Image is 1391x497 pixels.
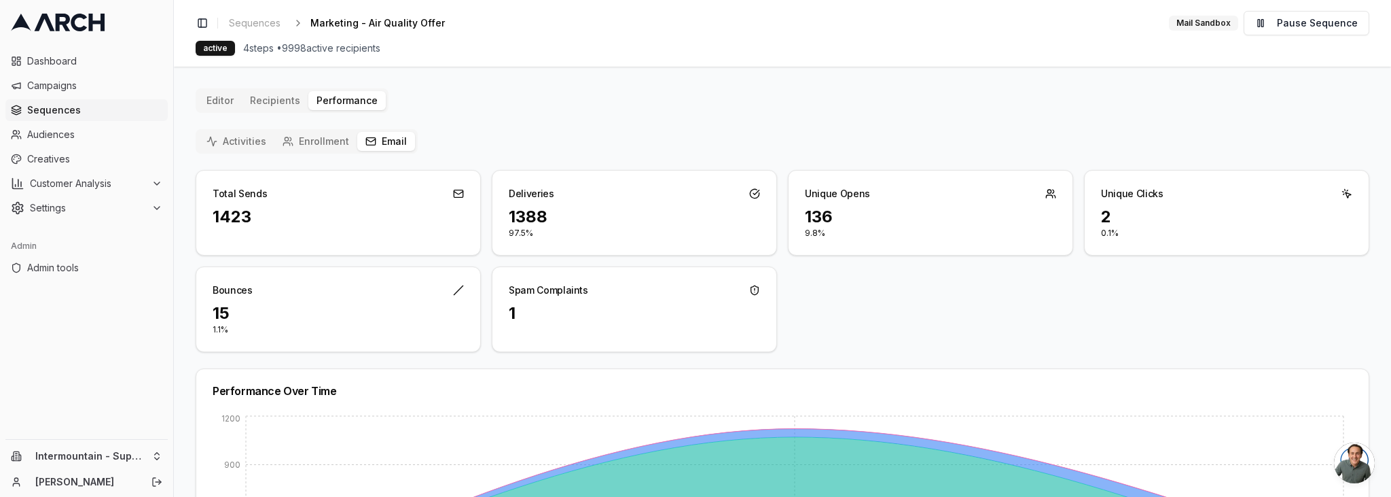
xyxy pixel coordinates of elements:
button: Email [357,132,415,151]
div: Deliveries [509,187,554,201]
button: Performance [308,91,386,110]
button: Editor [198,91,242,110]
tspan: 900 [224,460,240,470]
a: Sequences [5,99,168,121]
span: Customer Analysis [30,177,146,190]
div: Bounces [213,284,253,297]
p: 0.1% [1101,228,1352,239]
button: Customer Analysis [5,173,168,194]
a: [PERSON_NAME] [35,475,137,489]
div: active [196,41,235,56]
div: Performance Over Time [213,385,1352,396]
div: Unique Opens [805,187,870,201]
div: 1388 [509,206,760,228]
a: Admin tools [5,257,168,279]
span: Sequences [229,16,281,30]
div: 2 [1101,206,1352,228]
button: Log out [147,473,166,492]
span: Marketing - Air Quality Offer [310,16,445,30]
span: Intermountain - Superior Water & Air [35,450,146,462]
p: 1.1% [213,324,464,335]
button: Settings [5,197,168,219]
button: Intermountain - Superior Water & Air [5,445,168,467]
p: 9.8% [805,228,1056,239]
div: Unique Clicks [1101,187,1163,201]
span: Settings [30,201,146,215]
span: Dashboard [27,54,162,68]
a: Creatives [5,148,168,170]
span: Campaigns [27,79,162,92]
a: Audiences [5,124,168,145]
div: 15 [213,303,464,324]
p: 97.5% [509,228,760,239]
button: Recipients [242,91,308,110]
button: Pause Sequence [1244,11,1369,35]
div: Spam Complaints [509,284,588,297]
button: Activities [198,132,274,151]
span: Sequences [27,103,162,117]
a: Sequences [223,14,286,33]
div: Mail Sandbox [1169,16,1238,31]
span: Creatives [27,152,162,166]
div: Open chat [1334,443,1375,483]
button: Enrollment [274,132,357,151]
div: Admin [5,235,168,257]
a: Dashboard [5,50,168,72]
span: 4 steps • 9998 active recipients [243,41,380,55]
tspan: 1200 [221,413,240,424]
div: 1 [509,303,760,324]
span: Admin tools [27,261,162,275]
div: 136 [805,206,1056,228]
div: 1423 [213,206,464,228]
a: Campaigns [5,75,168,97]
span: Audiences [27,128,162,141]
div: Total Sends [213,187,267,201]
nav: breadcrumb [223,14,467,33]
